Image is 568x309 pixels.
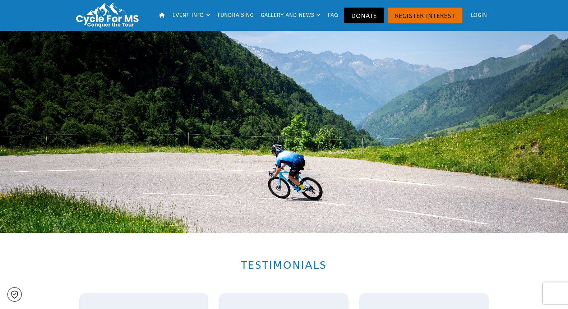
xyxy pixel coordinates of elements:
[90,258,478,272] h2: Testimonials
[7,287,22,302] a: Cookie settings
[73,2,145,29] img: Logo
[344,8,384,23] a: Donate
[388,8,462,23] a: Register Interest
[464,4,490,27] a: Login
